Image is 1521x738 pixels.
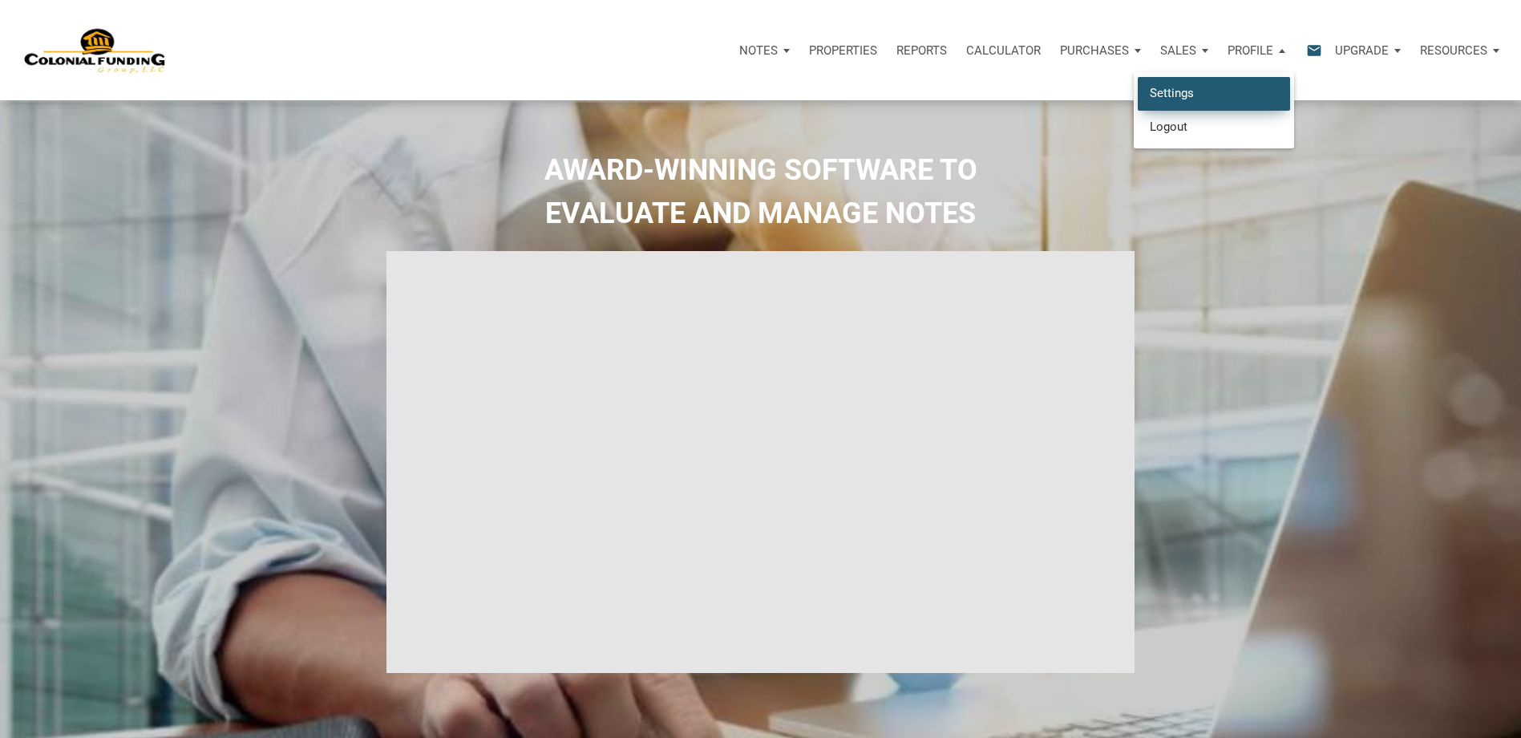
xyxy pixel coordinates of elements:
[1410,26,1509,75] button: Resources
[1160,43,1196,58] p: Sales
[1420,43,1487,58] p: Resources
[809,43,877,58] p: Properties
[1294,26,1325,75] button: email
[739,43,778,58] p: Notes
[1305,41,1324,59] i: email
[1228,43,1273,58] p: Profile
[730,26,799,75] button: Notes
[12,148,1509,235] h2: AWARD-WINNING SOFTWARE TO EVALUATE AND MANAGE NOTES
[1060,43,1129,58] p: Purchases
[1335,43,1389,58] p: Upgrade
[1325,26,1410,75] button: Upgrade
[957,26,1050,75] a: Calculator
[799,26,887,75] a: Properties
[896,43,947,58] p: Reports
[966,43,1041,58] p: Calculator
[1218,26,1295,75] a: Profile SettingsLogout
[386,251,1135,672] iframe: NoteUnlimited
[1050,26,1151,75] button: Purchases
[1218,26,1295,75] button: Profile
[887,26,957,75] button: Reports
[1138,77,1290,110] a: Settings
[1151,26,1218,75] button: Sales
[1138,110,1290,143] a: Logout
